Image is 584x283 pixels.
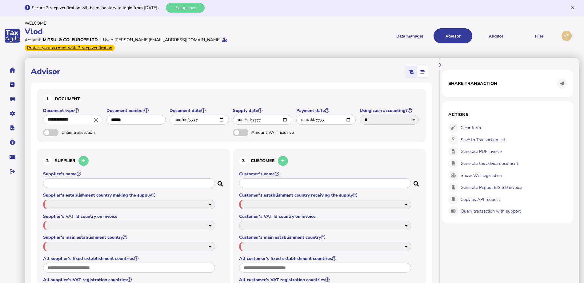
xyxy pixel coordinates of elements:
[170,108,230,114] label: Document date
[293,28,559,43] menu: navigate products
[43,234,216,240] label: Supplier's main establishment country
[93,116,99,123] i: Close
[6,136,19,149] button: Help pages
[296,108,357,114] label: Payment date
[43,37,99,43] div: Mitsui & Co. Europe Ltd.
[239,234,412,240] label: Customer's main establishment country
[62,130,126,135] span: Chain transaction
[43,108,103,129] app-field: Select a document type
[448,112,567,118] h1: Actions
[520,28,558,43] button: Filer
[435,60,445,70] button: Hide
[434,28,472,43] button: Shows a dropdown of VAT Advisor options
[25,45,115,51] div: From Oct 1, 2025, 2-step verification will be required to login. Set it up now...
[477,28,515,43] button: Auditor
[114,37,221,43] div: [PERSON_NAME][EMAIL_ADDRESS][DOMAIN_NAME]
[25,20,290,26] div: Welcome
[6,150,19,163] button: Raise a support ticket
[43,155,224,167] h3: Supplier
[166,3,205,13] button: Setup now
[390,28,429,43] button: Shows a dropdown of Data manager options
[6,165,19,178] button: Sign out
[557,78,567,89] button: Share transaction
[251,130,316,135] span: Amount VAT inclusive
[32,5,164,11] div: Secure 2-step verification will be mandatory to login from [DATE].
[6,64,19,77] button: Home
[239,171,412,177] label: Customer's name
[25,37,41,43] div: Account:
[239,157,248,165] div: 3
[239,256,412,261] label: All customer's fixed establishment countries
[31,66,60,77] h1: Advisor
[6,93,19,106] button: Data manager
[239,277,412,283] label: All customer's VAT registration countries
[6,122,19,134] button: Developer hub links
[78,156,89,166] button: Add a new supplier to the database
[100,37,102,43] div: |
[360,108,420,114] label: Using cash accounting?
[43,256,216,261] label: All supplier's fixed establishment countries
[448,81,497,86] h1: Share transaction
[106,108,167,114] label: Document number
[218,179,224,184] i: Search for a dummy seller
[239,192,412,198] label: Customer's establishment country receiving the supply
[278,156,288,166] button: Add a new customer to the database
[414,179,420,184] i: Search for a dummy customer
[43,157,52,165] div: 2
[239,213,412,219] label: Customer's VAT Id country on invoice
[43,277,216,283] label: All supplier's VAT registration countries
[43,95,420,103] h3: Document
[103,37,113,43] div: User:
[25,26,290,37] div: Vlod
[43,213,216,219] label: Supplier's VAT Id country on invoice
[43,192,216,198] label: Supplier's establishment country making the supply
[239,155,420,167] h3: Customer
[43,108,103,114] label: Document type
[570,6,575,10] button: Hide message
[406,66,417,77] mat-button-toggle: Classic scrolling page view
[222,38,228,42] i: Email verified
[43,171,216,177] label: Supplier's name
[233,108,293,114] label: Supply date
[43,95,52,103] div: 1
[562,31,572,41] div: Profile settings
[417,66,428,77] mat-button-toggle: Stepper view
[6,107,19,120] button: Manage settings
[6,78,19,91] button: Tasks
